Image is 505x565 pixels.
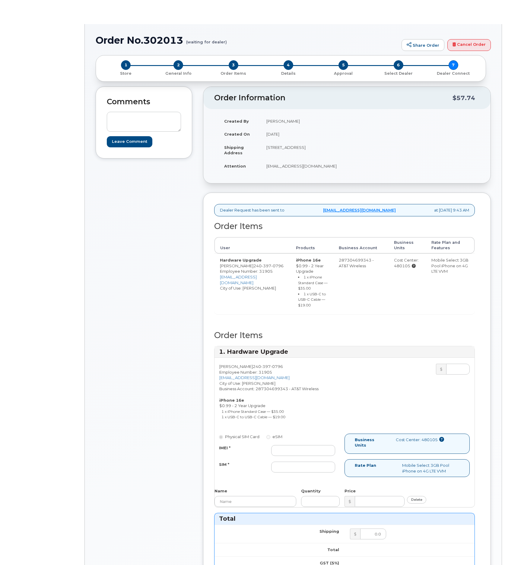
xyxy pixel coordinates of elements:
small: 1 x USB-C to USB-C Cable — $19.00 [221,415,285,419]
span: 1 [121,60,131,70]
span: 2 [173,60,183,70]
span: 3 [229,60,238,70]
a: 2 General Info [151,70,206,76]
small: 1 x iPhone Standard Case — $35.00 [298,275,328,290]
td: $0.99 - 2 Year Upgrade [291,253,333,314]
strong: Hardware Upgrade [220,258,262,262]
span: Employee Number: 31905 [220,269,273,274]
label: Business Units [355,437,387,448]
span: 4 [284,60,293,70]
p: Details [263,71,313,76]
label: Quantity [301,488,321,494]
small: 1 x USB-C to USB-C Cable — $19.00 [298,292,326,307]
a: 3 Order Items [206,70,261,76]
span: 397 [261,364,271,369]
input: Leave Comment [107,136,152,147]
strong: Created On [224,132,250,137]
div: $ [436,364,446,375]
span: 5 [338,60,348,70]
div: $57.74 [453,92,475,104]
small: 1 x iPhone Standard Case — $35.00 [221,409,284,414]
input: Physical SIM Card [219,435,223,439]
th: Products [291,237,333,254]
label: Name [214,488,227,494]
a: [EMAIL_ADDRESS][DOMAIN_NAME] [219,375,290,380]
h1: Order No.302013 [96,35,399,46]
input: eSIM [266,435,270,439]
th: Business Units [389,237,426,254]
td: [PERSON_NAME] City of Use: [PERSON_NAME] [214,253,291,314]
a: 1 Store [101,70,151,76]
div: $ [350,529,360,539]
input: Name [214,496,296,507]
span: 6 [394,60,403,70]
th: User [214,237,291,254]
td: [PERSON_NAME] [261,115,342,128]
th: Business Account [333,237,389,254]
div: Cost Center: 480105 [396,437,444,443]
h2: Order Items [214,222,475,231]
span: 240 [253,263,284,268]
a: Share Order [402,39,444,51]
p: Select Dealer [373,71,423,76]
span: 0796 [271,364,283,369]
a: [EMAIL_ADDRESS][DOMAIN_NAME] [220,275,257,285]
td: [EMAIL_ADDRESS][DOMAIN_NAME] [261,159,342,173]
a: 4 Details [261,70,316,76]
a: delete [407,496,427,504]
strong: 1. Hardware Upgrade [219,348,288,355]
p: General Info [153,71,203,76]
span: 0796 [271,263,284,268]
td: [STREET_ADDRESS] [261,141,342,159]
label: IMEI * [219,445,230,451]
strong: Shipping Address [224,145,244,155]
th: Rate Plan and Features [426,237,475,254]
h2: Order Information [214,94,453,102]
small: (waiting for dealer) [186,35,227,44]
strong: Created By [224,119,249,124]
div: Dealer Request has been sent to at [DATE] 9:43 AM [214,204,475,216]
label: Shipping [319,529,339,534]
p: Approval [318,71,368,76]
a: 6 Select Dealer [371,70,426,76]
div: $ [345,496,355,507]
div: [PERSON_NAME] City of Use: [PERSON_NAME] Business Account: 287304699343 - AT&T Wireless $0.99 - 2... [214,364,345,422]
td: 287304699343 - AT&T Wireless [333,253,389,314]
label: SIM * [219,462,229,467]
label: eSIM [266,434,282,440]
p: Store [103,71,148,76]
h2: Order Items [214,331,475,340]
strong: iPhone 16e [219,398,244,403]
h3: Total [219,515,470,523]
a: Cancel Order [447,39,491,51]
div: Cost Center: 480105 [394,257,421,268]
a: 5 Approval [316,70,371,76]
span: 240 [253,364,283,369]
label: Total [327,547,339,553]
strong: Attention [224,164,246,168]
a: [EMAIL_ADDRESS][DOMAIN_NAME] [323,207,396,213]
span: 397 [262,263,271,268]
h2: Comments [107,98,181,106]
span: Employee Number: 31905 [219,370,272,375]
strong: iPhone 16e [296,258,321,262]
div: Mobile Select 3GB Pool iPhone on 4G LTE VVM [398,463,464,474]
td: [DATE] [261,127,342,141]
label: Physical SIM Card [219,434,259,440]
label: Rate Plan [355,463,376,468]
p: Order Items [208,71,259,76]
label: Price [345,488,356,494]
td: Mobile Select 3GB Pool iPhone on 4G LTE VVM [426,253,475,314]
